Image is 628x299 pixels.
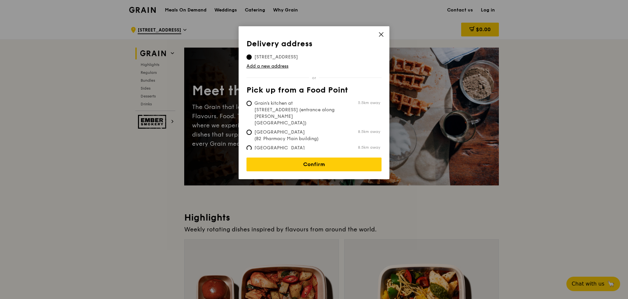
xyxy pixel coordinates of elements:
th: Pick up from a Food Point [246,86,382,97]
span: [STREET_ADDRESS] [246,54,306,60]
th: Delivery address [246,39,382,51]
input: [STREET_ADDRESS] [246,54,252,60]
a: Add a new address [246,63,382,70]
a: Confirm [246,158,382,171]
span: [GEOGRAPHIC_DATA] (B2 Pharmacy Main building) [246,129,344,142]
input: [GEOGRAPHIC_DATA] (B2 Pharmacy Main building)8.5km away [246,130,252,135]
span: [GEOGRAPHIC_DATA] (Level 1 [PERSON_NAME] block drop-off point) [246,145,344,164]
span: Grain's kitchen at [STREET_ADDRESS] (entrance along [PERSON_NAME][GEOGRAPHIC_DATA]) [246,100,344,126]
input: [GEOGRAPHIC_DATA] (Level 1 [PERSON_NAME] block drop-off point)8.5km away [246,145,252,151]
span: 8.5km away [358,145,380,150]
span: 8.5km away [358,129,380,134]
span: 5.5km away [358,100,380,105]
input: Grain's kitchen at [STREET_ADDRESS] (entrance along [PERSON_NAME][GEOGRAPHIC_DATA])5.5km away [246,101,252,106]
